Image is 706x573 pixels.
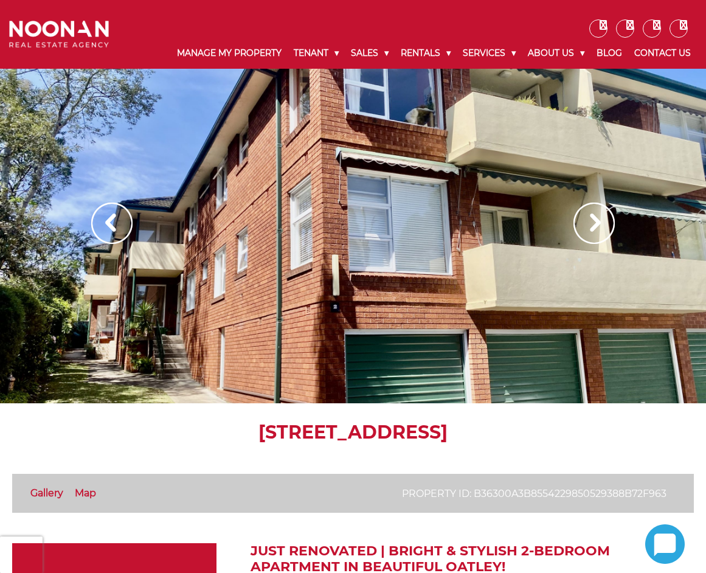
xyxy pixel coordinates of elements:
img: Arrow slider [573,203,615,244]
a: Tenant [288,38,345,69]
img: Noonan Real Estate Agency [9,21,109,48]
a: Blog [590,38,628,69]
a: Rentals [395,38,457,69]
a: Manage My Property [171,38,288,69]
p: Property ID: b36300a3b8554229850529388b72f963 [402,486,666,501]
a: About Us [522,38,590,69]
a: Sales [345,38,395,69]
a: Services [457,38,522,69]
img: Arrow slider [91,203,133,244]
a: Contact Us [628,38,697,69]
a: Gallery [30,487,63,499]
a: Map [75,487,96,499]
h1: [STREET_ADDRESS] [12,422,694,443]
